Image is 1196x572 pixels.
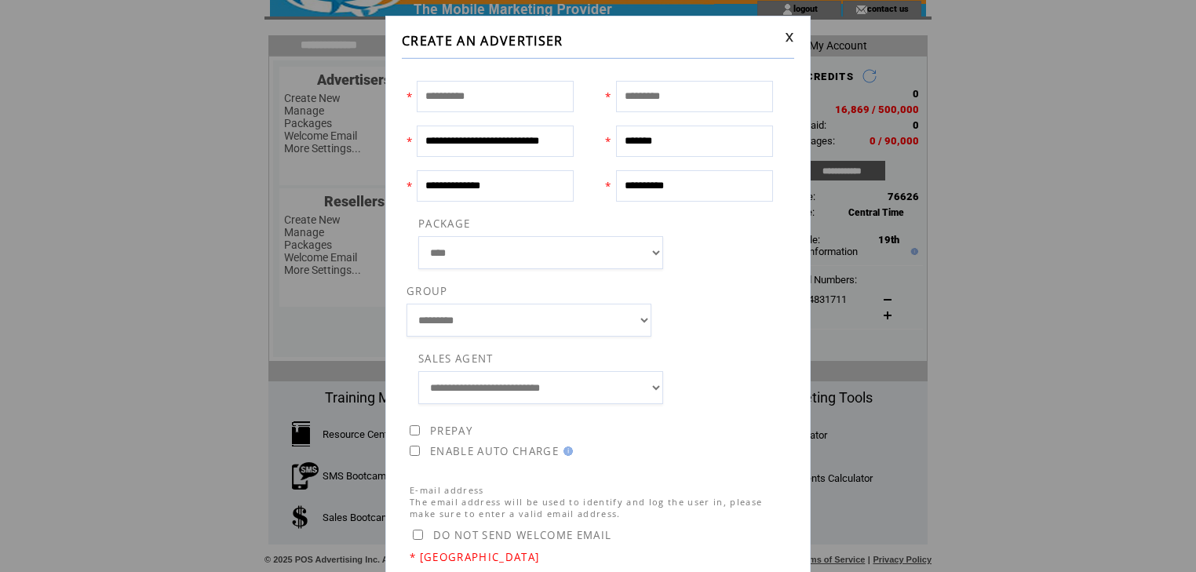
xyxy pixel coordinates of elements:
[410,484,484,496] span: E-mail address
[407,284,448,298] span: GROUP
[418,352,494,366] span: SALES AGENT
[559,446,573,456] img: help.gif
[430,424,472,438] span: PREPAY
[430,444,559,458] span: ENABLE AUTO CHARGE
[402,32,563,49] span: CREATE AN ADVERTISER
[410,550,539,564] span: * [GEOGRAPHIC_DATA]
[410,496,762,519] span: The email address will be used to identify and log the user in, please make sure to enter a valid...
[418,217,470,231] span: PACKAGE
[433,528,611,542] span: DO NOT SEND WELCOME EMAIL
